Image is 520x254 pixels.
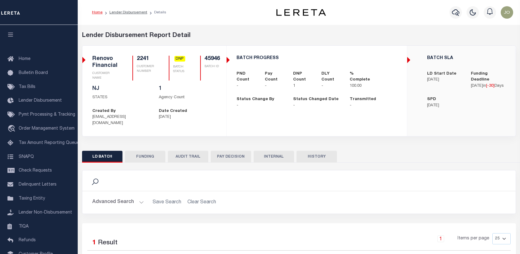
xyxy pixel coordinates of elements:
[92,71,117,81] p: CUSTOMER NAME
[159,95,216,101] p: Agency Count
[19,196,45,201] span: Taxing Entity
[265,71,284,83] label: Pay Count
[350,71,370,83] label: % Complete
[125,151,165,163] button: FUNDING
[293,71,312,83] label: DNP Count
[147,10,166,15] li: Details
[427,96,436,103] label: SPD
[237,103,284,109] p: -
[427,77,462,83] p: [DATE]
[487,84,493,88] span: -30
[19,224,29,229] span: TIQA
[205,64,220,69] p: BATCH ID
[19,57,30,61] span: Home
[137,64,154,74] p: CUSTOMER NUMBER
[237,71,255,83] label: PND Count
[19,169,52,173] span: Check Requests
[205,56,220,62] h5: 45946
[19,141,79,145] span: Tax Amount Reporting Queue
[19,155,34,159] span: SNAPQ
[174,56,186,62] a: DNP
[19,127,75,131] span: Order Management System
[437,235,444,242] a: 1
[486,84,495,88] span: [ ]
[237,83,255,89] p: -
[237,96,274,103] label: Status Change By
[321,71,340,83] label: DLY Count
[98,238,117,248] label: Result
[19,182,57,187] span: Delinquent Letters
[19,113,75,117] span: Pymt Processing & Tracking
[321,83,340,89] p: -
[293,96,338,103] label: Status Changed Date
[92,240,96,246] span: 1
[19,238,36,242] span: Refunds
[92,114,150,126] p: [EMAIL_ADDRESS][DOMAIN_NAME]
[159,114,216,120] p: [DATE]
[350,83,369,89] p: 100.00
[92,11,103,14] a: Home
[471,84,483,88] span: [DATE]
[7,125,17,133] i: travel_explore
[297,151,337,163] button: HISTORY
[471,71,505,83] label: Funding Deadline
[159,108,187,114] label: Date Created
[19,85,35,89] span: Tax Bills
[19,99,62,103] span: Lender Disbursement
[137,56,154,62] h5: 2241
[293,103,340,109] p: -
[458,235,489,242] span: Items per page
[350,103,397,109] p: -
[350,96,376,103] label: Transmitted
[254,151,294,163] button: INTERNAL
[173,65,186,74] p: BATCH STATUS
[237,56,397,61] h5: BATCH PROGRESS
[82,31,516,40] div: Lender Disbursement Report Detail
[293,83,312,89] p: 1
[92,85,150,92] h5: NJ
[109,11,147,14] a: Lender Disbursement
[427,103,462,109] p: [DATE]
[159,85,216,92] h5: 1
[427,56,505,61] h5: BATCH SLA
[92,196,144,208] button: Advanced Search
[92,56,117,69] h5: Renovo Financial
[19,71,48,75] span: Bulletin Board
[19,210,72,215] span: Lender Non-Disbursement
[471,83,505,89] p: in Days
[276,9,326,16] img: logo-dark.svg
[82,151,122,163] button: LD BATCH
[168,151,208,163] button: AUDIT TRAIL
[427,71,456,77] label: LD Start Date
[92,108,116,114] label: Created By
[265,83,284,89] p: -
[92,95,150,101] p: STATES
[211,151,251,163] button: PAY DECISION
[501,6,513,19] img: svg+xml;base64,PHN2ZyB4bWxucz0iaHR0cDovL3d3dy53My5vcmcvMjAwMC9zdmciIHBvaW50ZXItZXZlbnRzPSJub25lIi...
